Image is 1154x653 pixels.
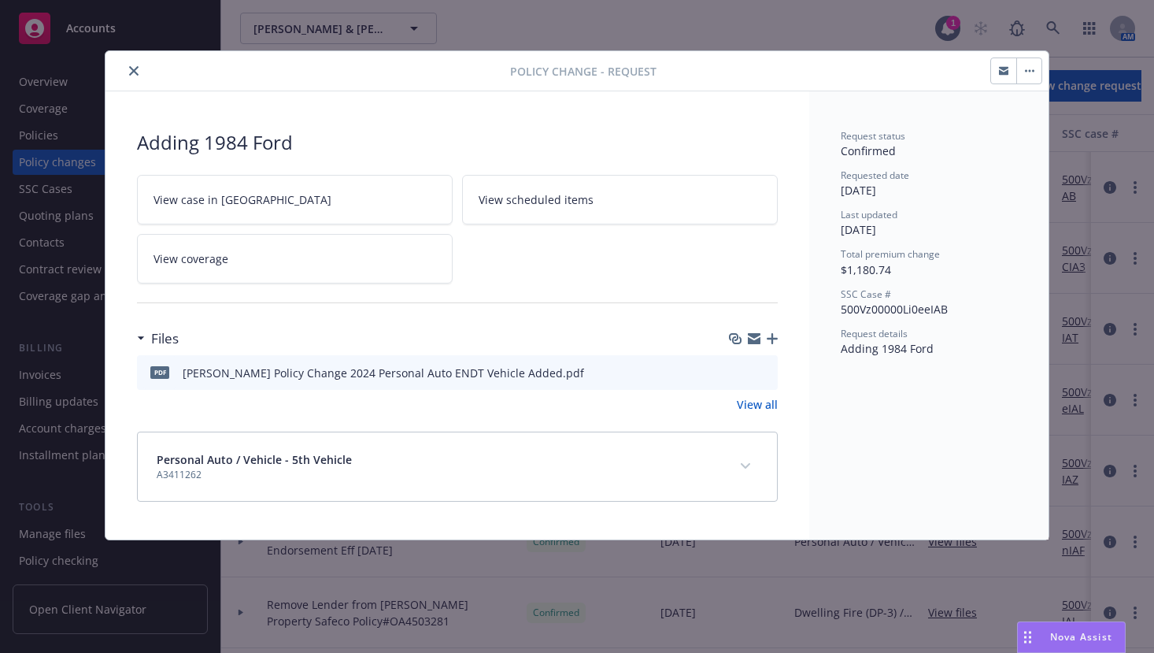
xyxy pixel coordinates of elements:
[1050,630,1112,644] span: Nova Assist
[841,327,908,340] span: Request details
[841,247,940,261] span: Total premium change
[841,208,897,221] span: Last updated
[138,432,777,501] div: Personal Auto / Vehicle - 5th VehicleA3411262expand content
[841,288,891,301] span: SSC Case #
[137,129,778,156] div: Adding 1984 Ford
[153,191,331,208] span: View case in [GEOGRAPHIC_DATA]
[841,129,905,143] span: Request status
[462,175,778,224] a: View scheduled items
[841,262,891,277] span: $1,180.74
[1017,621,1126,653] button: Nova Assist
[510,63,657,80] span: Policy change - Request
[150,366,169,378] span: pdf
[737,396,778,413] a: View all
[841,302,948,317] span: 500Vz00000Li0eeIAB
[157,468,352,482] span: A3411262
[732,365,745,381] button: download file
[137,328,179,349] div: Files
[841,169,909,182] span: Requested date
[841,341,934,356] span: Adding 1984 Ford
[151,328,179,349] h3: Files
[183,365,584,381] div: [PERSON_NAME] Policy Change 2024 Personal Auto ENDT Vehicle Added.pdf
[841,143,896,158] span: Confirmed
[137,175,453,224] a: View case in [GEOGRAPHIC_DATA]
[757,365,771,381] button: preview file
[841,222,876,237] span: [DATE]
[1018,622,1037,652] div: Drag to move
[157,451,352,468] span: Personal Auto / Vehicle - 5th Vehicle
[137,234,453,284] a: View coverage
[841,183,876,198] span: [DATE]
[153,250,228,267] span: View coverage
[124,61,143,80] button: close
[733,454,758,479] button: expand content
[479,191,594,208] span: View scheduled items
